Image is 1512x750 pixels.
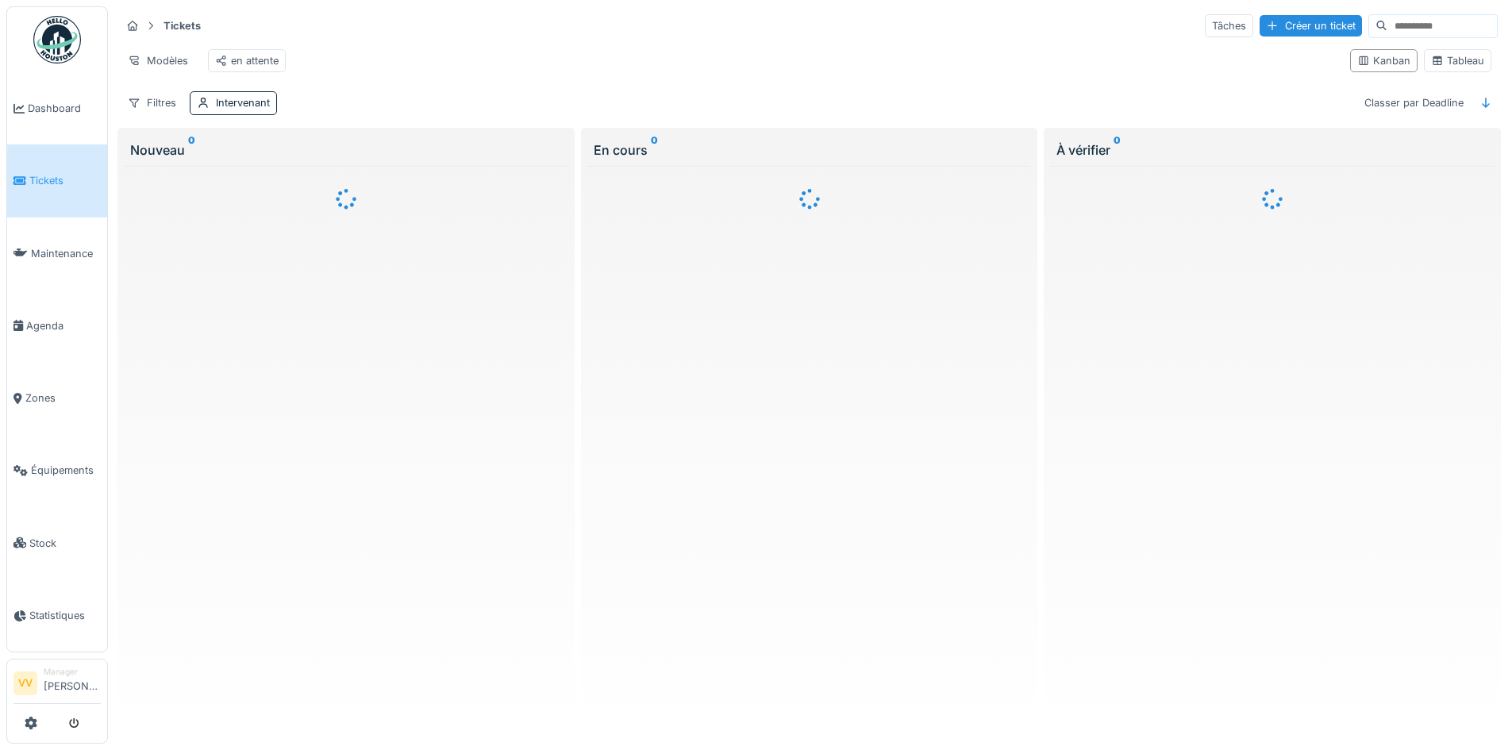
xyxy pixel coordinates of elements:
[13,671,37,695] li: VV
[121,91,183,114] div: Filtres
[1114,140,1121,160] sup: 0
[44,666,101,700] li: [PERSON_NAME]
[7,144,107,217] a: Tickets
[7,217,107,290] a: Maintenance
[7,290,107,362] a: Agenda
[28,101,101,116] span: Dashboard
[1357,91,1471,114] div: Classer par Deadline
[13,666,101,704] a: VV Manager[PERSON_NAME]
[44,666,101,678] div: Manager
[29,173,101,188] span: Tickets
[216,95,270,110] div: Intervenant
[594,140,1025,160] div: En cours
[157,18,207,33] strong: Tickets
[29,536,101,551] span: Stock
[1431,53,1484,68] div: Tableau
[121,49,195,72] div: Modèles
[1260,15,1362,37] div: Créer un ticket
[7,72,107,144] a: Dashboard
[7,362,107,434] a: Zones
[1056,140,1488,160] div: À vérifier
[25,390,101,406] span: Zones
[130,140,562,160] div: Nouveau
[31,246,101,261] span: Maintenance
[1205,14,1253,37] div: Tâches
[651,140,658,160] sup: 0
[188,140,195,160] sup: 0
[29,608,101,623] span: Statistiques
[7,507,107,579] a: Stock
[1357,53,1410,68] div: Kanban
[26,318,101,333] span: Agenda
[215,53,279,68] div: en attente
[7,434,107,506] a: Équipements
[33,16,81,63] img: Badge_color-CXgf-gQk.svg
[7,579,107,652] a: Statistiques
[31,463,101,478] span: Équipements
